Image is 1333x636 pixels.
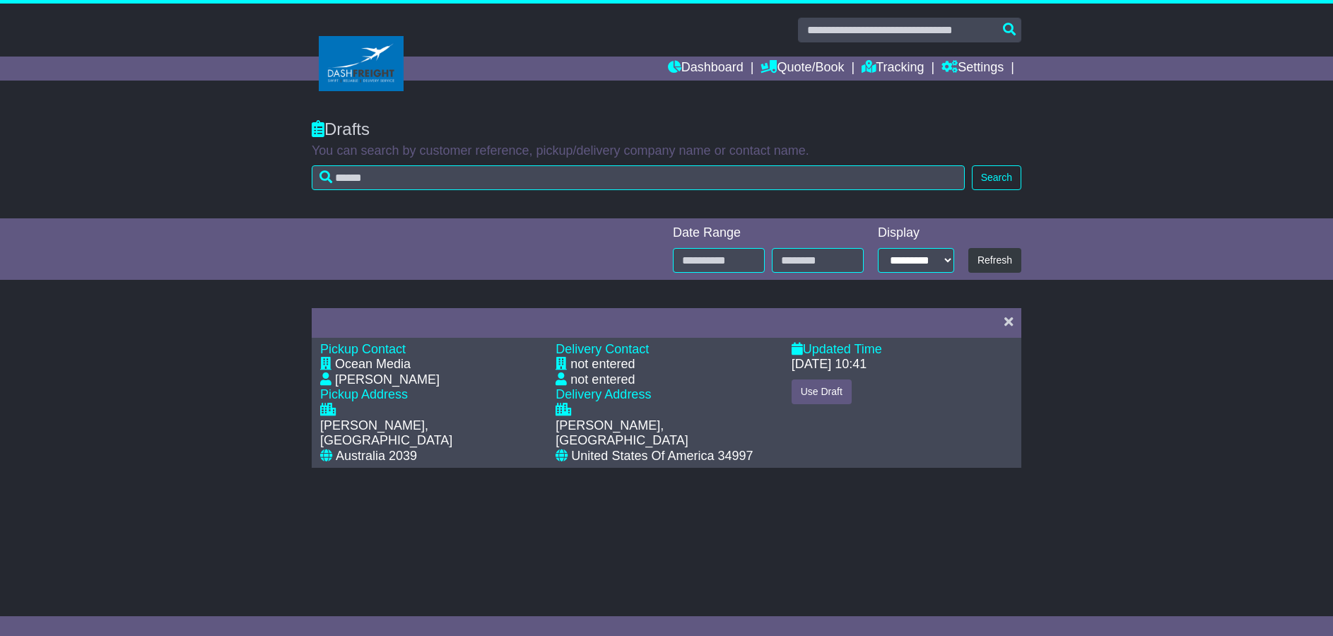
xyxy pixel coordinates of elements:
div: Display [878,225,954,241]
div: United States Of America 34997 [571,449,753,464]
a: Tracking [862,57,924,81]
button: Use Draft [792,379,852,404]
div: [PERSON_NAME], [GEOGRAPHIC_DATA] [320,418,541,449]
div: Australia 2039 [336,449,417,464]
div: Updated Time [792,342,1013,358]
div: not entered [570,357,635,372]
a: Settings [941,57,1004,81]
button: Refresh [968,248,1021,273]
div: [PERSON_NAME] [335,372,440,388]
span: Pickup Address [320,387,408,401]
div: not entered [570,372,635,388]
a: Dashboard [668,57,744,81]
div: [DATE] 10:41 [792,357,867,372]
div: Drafts [312,119,1021,140]
a: Quote/Book [761,57,844,81]
div: [PERSON_NAME], [GEOGRAPHIC_DATA] [556,418,777,449]
span: Delivery Contact [556,342,649,356]
button: Search [972,165,1021,190]
span: Pickup Contact [320,342,406,356]
span: Delivery Address [556,387,651,401]
p: You can search by customer reference, pickup/delivery company name or contact name. [312,143,1021,159]
div: Ocean Media [335,357,411,372]
div: Date Range [673,225,864,241]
